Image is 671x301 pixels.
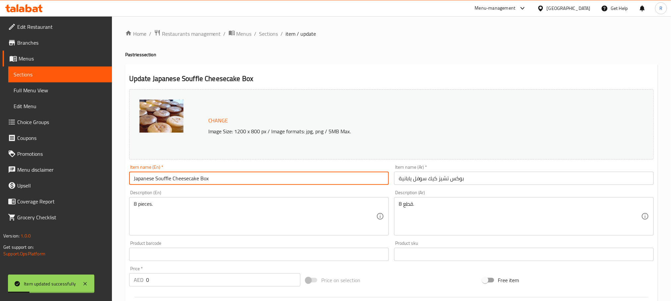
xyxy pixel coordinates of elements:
[206,127,584,135] p: Image Size: 1200 x 800 px / Image formats: jpg, png / 5MB Max.
[24,280,76,287] div: Item updated successfully
[129,248,389,261] input: Please enter product barcode
[3,130,112,146] a: Coupons
[3,162,112,178] a: Menu disclaimer
[394,172,654,185] input: Enter name Ar
[254,30,257,38] li: /
[21,232,31,240] span: 1.0.0
[17,134,107,142] span: Coupons
[14,70,107,78] span: Sections
[659,5,662,12] span: R
[236,30,252,38] span: Menus
[206,114,231,127] button: Change
[229,29,252,38] a: Menus
[19,55,107,63] span: Menus
[134,201,376,232] textarea: 8 pieces.
[3,146,112,162] a: Promotions
[17,182,107,190] span: Upsell
[321,276,360,284] span: Price on selection
[3,35,112,51] a: Branches
[3,51,112,66] a: Menus
[134,276,143,284] p: AED
[498,276,519,284] span: Free item
[547,5,591,12] div: [GEOGRAPHIC_DATA]
[286,30,316,38] span: item / update
[475,4,516,12] div: Menu-management
[3,193,112,209] a: Coverage Report
[125,29,658,38] nav: breadcrumb
[17,118,107,126] span: Choice Groups
[259,30,278,38] a: Sections
[3,243,34,251] span: Get support on:
[17,150,107,158] span: Promotions
[3,178,112,193] a: Upsell
[224,30,226,38] li: /
[8,66,112,82] a: Sections
[3,232,20,240] span: Version:
[3,209,112,225] a: Grocery Checklist
[17,197,107,205] span: Coverage Report
[17,23,107,31] span: Edit Restaurant
[129,74,654,84] h2: Update Japanese Souffle Cheesecake Box
[14,102,107,110] span: Edit Menu
[125,51,658,58] h4: Pastries section
[8,98,112,114] a: Edit Menu
[3,19,112,35] a: Edit Restaurant
[125,30,146,38] a: Home
[281,30,283,38] li: /
[17,39,107,47] span: Branches
[399,201,641,232] textarea: 8 قطع.
[3,114,112,130] a: Choice Groups
[129,172,389,185] input: Enter name En
[14,86,107,94] span: Full Menu View
[8,82,112,98] a: Full Menu View
[162,30,221,38] span: Restaurants management
[139,100,183,133] img: mmw_638134467726265998
[17,213,107,221] span: Grocery Checklist
[3,249,45,258] a: Support.OpsPlatform
[394,248,654,261] input: Please enter product sku
[149,30,151,38] li: /
[154,29,221,38] a: Restaurants management
[146,273,300,286] input: Please enter price
[17,166,107,174] span: Menu disclaimer
[208,116,228,125] span: Change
